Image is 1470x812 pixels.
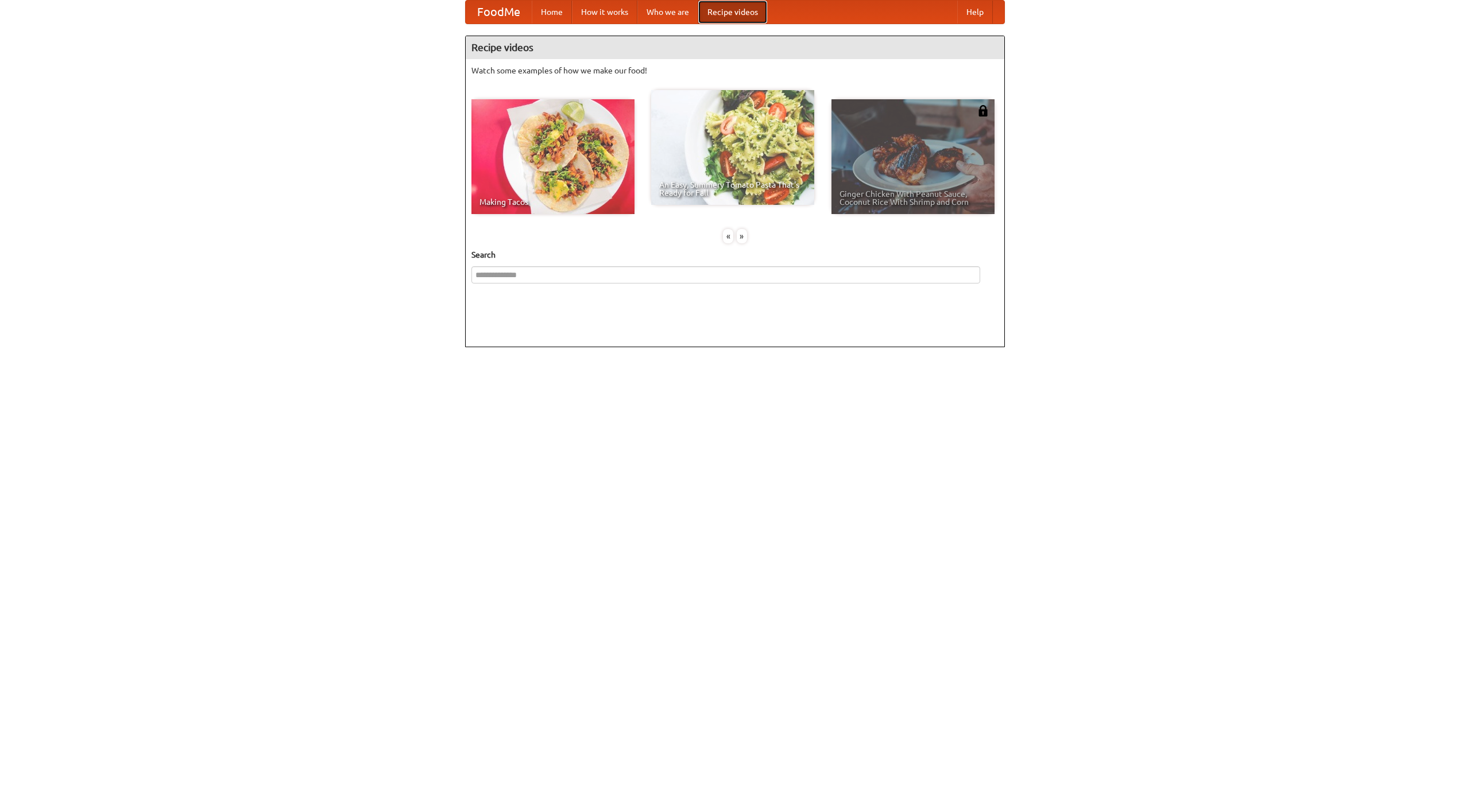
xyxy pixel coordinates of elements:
span: Making Tacos [479,198,626,206]
a: An Easy, Summery Tomato Pasta That's Ready for Fall [651,90,814,205]
a: FoodMe [466,1,532,24]
a: Recipe videos [698,1,767,24]
a: How it works [572,1,637,24]
a: Who we are [637,1,698,24]
a: Making Tacos [471,99,635,214]
div: » [737,229,747,243]
h5: Search [471,249,999,261]
a: Help [957,1,993,24]
h4: Recipe videos [466,36,1004,59]
p: Watch some examples of how we make our food! [471,65,999,76]
div: « [723,229,733,243]
span: An Easy, Summery Tomato Pasta That's Ready for Fall [659,181,806,197]
a: Home [532,1,572,24]
img: 483408.png [977,105,989,116]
